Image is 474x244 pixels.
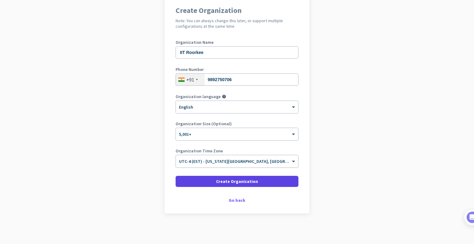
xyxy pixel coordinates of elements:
[176,73,298,86] input: 74104 10123
[176,18,298,29] h2: Note: You can always change this later, or support multiple configurations at the same time
[176,176,298,187] button: Create Organization
[222,94,226,99] i: help
[176,149,298,153] label: Organization Time Zone
[176,46,298,59] input: What is the name of your organization?
[176,122,298,126] label: Organization Size (Optional)
[176,67,298,72] label: Phone Number
[186,77,194,83] div: +91
[216,178,258,184] span: Create Organization
[176,7,298,14] h1: Create Organization
[176,40,298,44] label: Organization Name
[176,94,221,99] label: Organization language
[176,198,298,202] div: Go back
